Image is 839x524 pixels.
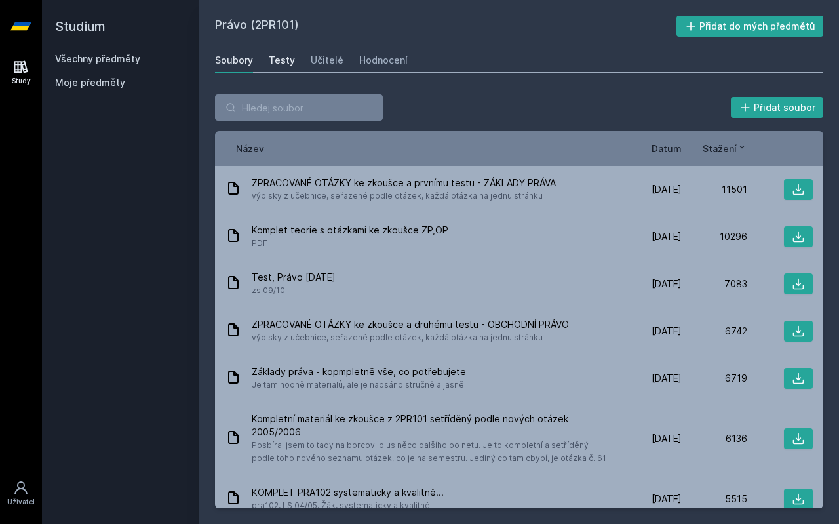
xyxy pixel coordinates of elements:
a: Study [3,52,39,92]
span: [DATE] [652,432,682,445]
span: Test, Právo [DATE] [252,271,336,284]
span: výpisky z učebnice, seřazené podle otázek, každá otázka na jednu stránku [252,190,556,203]
span: Základy práva - kopmpletně vše, co potřebujete [252,365,466,378]
span: výpisky z učebnice, seřazené podle otázek, každá otázka na jednu stránku [252,331,569,344]
button: Přidat soubor [731,97,824,118]
a: Soubory [215,47,253,73]
span: PDF [252,237,448,250]
span: ZPRACOVANÉ OTÁZKY ke zkoušce a prvnímu testu - ZÁKLADY PRÁVA [252,176,556,190]
a: Všechny předměty [55,53,140,64]
div: 5515 [682,493,747,506]
span: [DATE] [652,277,682,291]
button: Přidat do mých předmětů [676,16,824,37]
span: [DATE] [652,372,682,385]
span: Moje předměty [55,76,125,89]
span: [DATE] [652,325,682,338]
a: Uživatel [3,474,39,514]
input: Hledej soubor [215,94,383,121]
div: Soubory [215,54,253,67]
div: 6742 [682,325,747,338]
h2: Právo (2PR101) [215,16,676,37]
span: Je tam hodně materialů, ale je napsáno stručně a jasně [252,378,466,392]
span: KOMPLET PRA102 systematicky a kvalitně... [252,486,444,499]
span: Posbíral jsem to tady na borcovi plus něco dalšího po netu. Je to kompletní a setříděný podle toh... [252,439,611,465]
div: 6719 [682,372,747,385]
a: Testy [269,47,295,73]
span: [DATE] [652,183,682,196]
div: 7083 [682,277,747,291]
div: Study [12,76,31,86]
span: ZPRACOVANÉ OTÁZKY ke zkoušce a druhému testu - OBCHODNÍ PRÁVO [252,318,569,331]
div: Testy [269,54,295,67]
button: Datum [652,142,682,155]
div: Učitelé [311,54,343,67]
div: Uživatel [7,497,35,507]
div: 10296 [682,230,747,243]
div: 11501 [682,183,747,196]
span: Stažení [703,142,737,155]
div: 6136 [682,432,747,445]
span: pra102, LS 04/05, Žák, systematicky a kvalitně... [252,499,444,512]
a: Učitelé [311,47,343,73]
span: zs 09/10 [252,284,336,297]
button: Stažení [703,142,747,155]
span: [DATE] [652,230,682,243]
span: Komplet teorie s otázkami ke zkoušce ZP,OP [252,224,448,237]
a: Hodnocení [359,47,408,73]
span: [DATE] [652,493,682,506]
div: Hodnocení [359,54,408,67]
button: Název [236,142,264,155]
span: Kompletní materiál ke zkoušce z 2PR101 setříděný podle nových otázek 2005/2006 [252,413,611,439]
